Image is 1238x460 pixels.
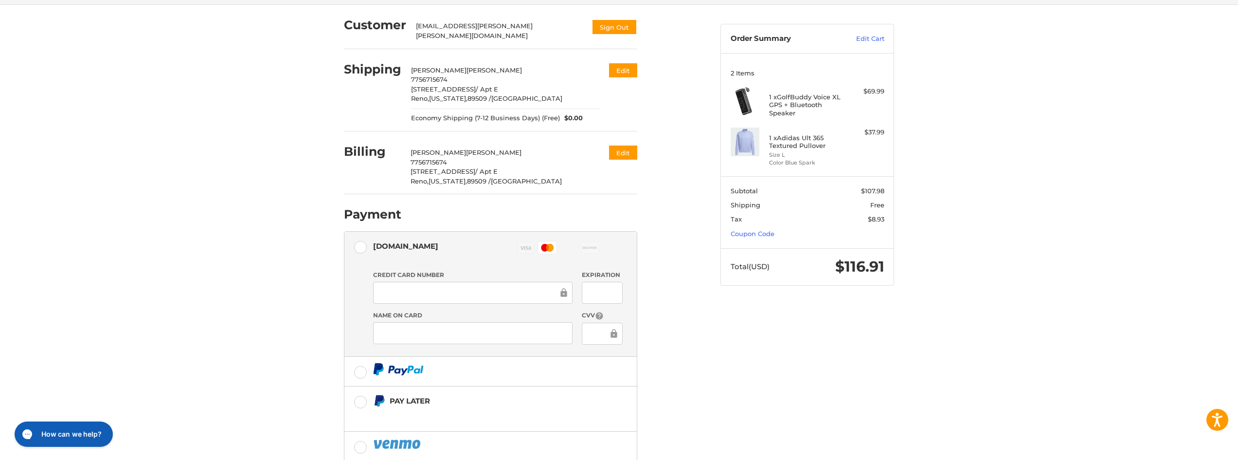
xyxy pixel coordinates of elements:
h3: Order Summary [731,34,835,44]
iframe: PayPal Message 1 [373,411,576,420]
span: Shipping [731,201,760,209]
span: [PERSON_NAME] [411,148,466,156]
span: Subtotal [731,187,758,195]
label: Credit Card Number [373,271,573,279]
span: [GEOGRAPHIC_DATA] [491,177,562,185]
span: $0.00 [560,113,583,123]
h2: Payment [344,207,401,222]
span: 89509 / [467,177,491,185]
h4: 1 x Adidas Ult 365 Textured Pullover [769,134,843,150]
iframe: To enrich screen reader interactions, please activate Accessibility in Grammarly extension settings [380,328,566,339]
img: PayPal icon [373,438,423,450]
label: Expiration [582,271,622,279]
span: Total (USD) [731,262,770,271]
span: [GEOGRAPHIC_DATA] [491,94,562,102]
span: $116.91 [835,258,884,276]
li: Size L [769,151,843,159]
li: Color Blue Spark [769,159,843,167]
span: $107.98 [861,187,884,195]
img: Pay Later icon [373,395,385,407]
span: Economy Shipping (7-12 Business Days) (Free) [411,113,560,123]
button: Sign Out [592,19,637,35]
span: [STREET_ADDRESS] [411,85,476,93]
span: [PERSON_NAME] [466,66,522,74]
span: / Apt E [476,85,498,93]
span: / Apt E [475,167,498,175]
div: [DOMAIN_NAME] [373,238,438,254]
h2: Customer [344,18,406,33]
h2: Shipping [344,62,401,77]
span: [STREET_ADDRESS] [411,167,475,175]
img: PayPal icon [373,363,424,375]
span: 89509 / [467,94,491,102]
iframe: Gorgias live chat messenger [10,418,116,450]
button: Edit [609,146,637,160]
span: Free [870,201,884,209]
div: [EMAIL_ADDRESS][PERSON_NAME][PERSON_NAME][DOMAIN_NAME] [416,21,582,40]
span: [PERSON_NAME] [466,148,521,156]
label: Name on Card [373,311,573,320]
span: [US_STATE], [429,94,467,102]
div: Pay Later [390,393,576,409]
div: $69.99 [846,87,884,96]
label: CVV [582,311,622,320]
span: Reno, [411,177,429,185]
span: 7756715674 [411,158,447,166]
h2: Billing [344,144,401,159]
span: Reno, [411,94,429,102]
iframe: To enrich screen reader interactions, please activate Accessibility in Grammarly extension settings [380,287,558,298]
span: 7756715674 [411,75,448,83]
button: Edit [609,63,637,77]
span: Tax [731,215,742,223]
span: $8.93 [868,215,884,223]
h4: 1 x GolfBuddy Voice XL GPS + Bluetooth Speaker [769,93,843,117]
a: Coupon Code [731,230,774,238]
div: $37.99 [846,128,884,137]
a: Edit Cart [835,34,884,44]
h3: 2 Items [731,69,884,77]
span: [US_STATE], [429,177,467,185]
span: [PERSON_NAME] [411,66,466,74]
